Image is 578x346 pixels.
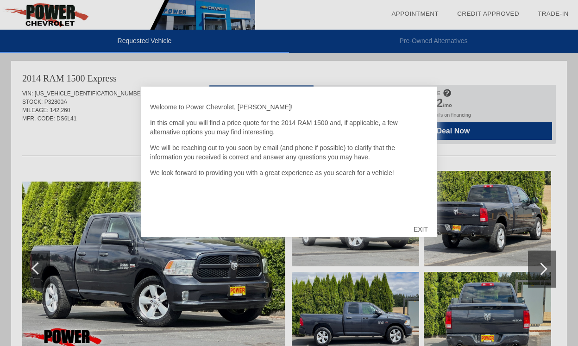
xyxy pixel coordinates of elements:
[150,143,428,162] p: We will be reaching out to you soon by email (and phone if possible) to clarify that the informat...
[150,168,428,177] p: We look forward to providing you with a great experience as you search for a vehicle!
[150,118,428,137] p: In this email you will find a price quote for the 2014 RAM 1500 and, if applicable, a few alterna...
[404,215,437,243] div: EXIT
[150,102,428,112] p: Welcome to Power Chevrolet, [PERSON_NAME]!
[391,10,439,17] a: Appointment
[457,10,519,17] a: Credit Approved
[538,10,569,17] a: Trade-In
